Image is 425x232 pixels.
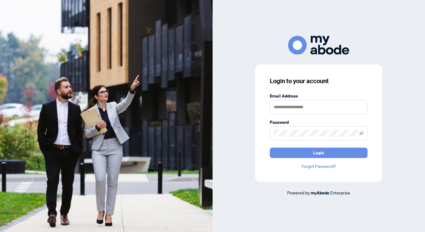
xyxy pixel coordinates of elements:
label: Email Address [270,93,368,99]
span: Enterprise [330,190,350,195]
span: Powered by [287,190,310,195]
label: Password [270,119,368,126]
a: Forgot Password? [270,163,368,170]
h3: Login to your account [270,77,368,85]
img: ma-logo [288,36,349,54]
span: Login [313,148,324,158]
button: Login [270,148,368,158]
span: eye-invisible [359,131,364,135]
a: myAbode [311,190,329,196]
